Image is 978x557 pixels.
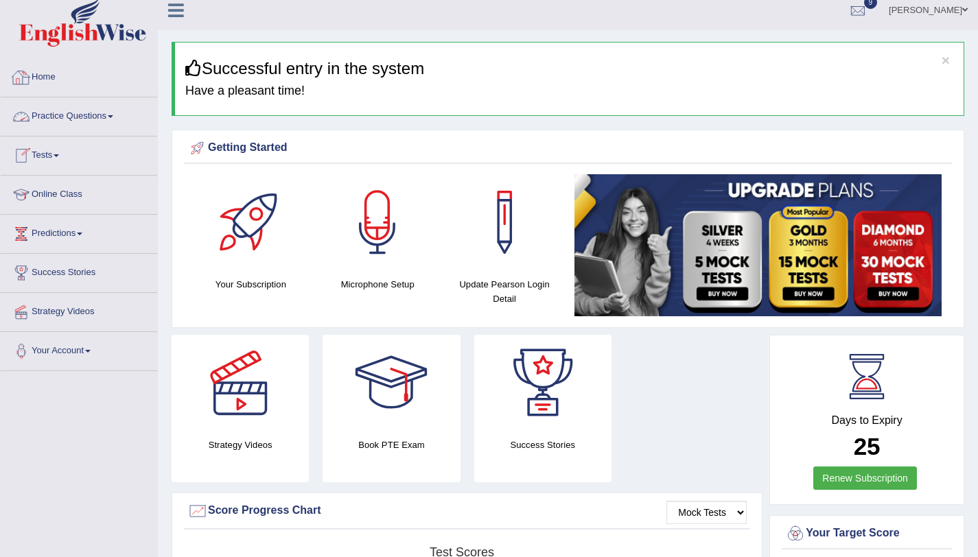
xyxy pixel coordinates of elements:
[1,293,157,327] a: Strategy Videos
[323,438,460,452] h4: Book PTE Exam
[187,501,747,521] div: Score Progress Chart
[1,137,157,171] a: Tests
[1,332,157,366] a: Your Account
[574,174,942,316] img: small5.jpg
[1,58,157,93] a: Home
[785,523,948,544] div: Your Target Score
[1,176,157,210] a: Online Class
[448,277,561,306] h4: Update Pearson Login Detail
[942,53,950,67] button: ×
[172,438,309,452] h4: Strategy Videos
[1,215,157,249] a: Predictions
[813,466,917,490] a: Renew Subscription
[1,254,157,288] a: Success Stories
[194,277,307,292] h4: Your Subscription
[185,60,953,78] h3: Successful entry in the system
[185,84,953,98] h4: Have a pleasant time!
[474,438,612,452] h4: Success Stories
[187,138,948,158] div: Getting Started
[321,277,434,292] h4: Microphone Setup
[1,97,157,132] a: Practice Questions
[854,433,881,460] b: 25
[785,414,948,427] h4: Days to Expiry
